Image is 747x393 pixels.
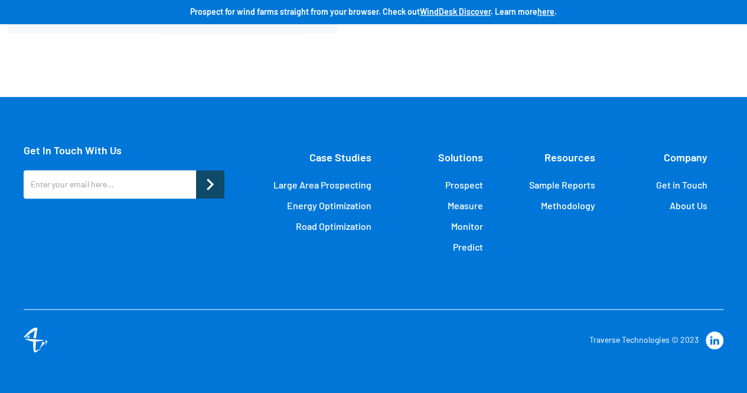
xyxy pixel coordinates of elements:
strong: . Learn more [491,7,537,17]
a: here [537,7,554,17]
input: Submit [196,170,224,199]
a: Get in Touch [655,179,707,191]
a: WindDesk Discover [420,7,491,17]
a: Sample Reports [529,179,595,191]
div: Resources [544,144,595,170]
strong: . [554,7,557,17]
a: Road Optimization [296,220,371,232]
a: Energy Optimization [287,200,371,212]
a: Prospect [445,179,483,191]
div: Case Studies [309,144,371,170]
div: Company [663,144,707,170]
input: Enter your email here... [24,170,196,199]
img: logo [24,327,47,352]
a: Monitor [451,220,483,232]
a: Methodology [541,200,595,212]
div: Get In Touch With Us [24,144,224,156]
a: Measure [448,200,483,212]
a: Traverse Technologies © 2023 [589,334,699,345]
div: Solutions [438,144,483,170]
form: footerGetInTouch [24,170,224,204]
strong: Prospect for wind farms straight from your browser. Check out [190,7,420,17]
a: Predict [453,241,483,253]
a: About Us [669,200,707,212]
a: Large Area Prospecting [273,179,371,191]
